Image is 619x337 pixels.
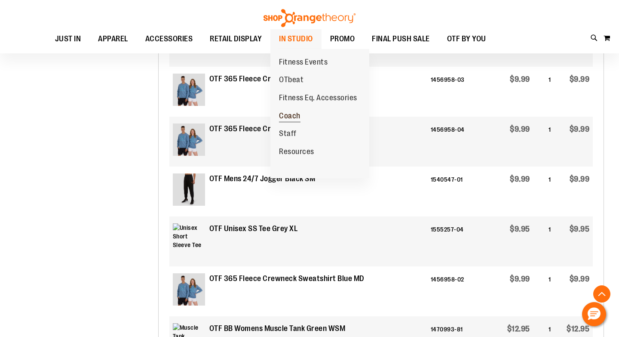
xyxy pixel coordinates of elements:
[270,53,336,71] a: Fitness Events
[46,29,90,49] a: JUST IN
[210,29,262,49] span: RETAIL DISPLAY
[363,29,438,49] a: FINAL PUSH SALE
[510,75,530,83] span: $9.99
[173,173,205,206] img: Product image for 24/7 Jogger
[173,74,205,106] img: 365 Fleece Crewneck Sweatshirt
[209,323,346,334] strong: OTF BB Womens Muscle Tank Green WSM
[279,93,357,104] span: Fitness Eq. Accessories
[270,29,322,49] a: IN STUDIO
[279,29,313,49] span: IN STUDIO
[533,167,555,216] td: 1
[209,124,362,135] strong: OTF 365 Fleece Crewneck Sweatshirt Blue XL
[201,29,270,49] a: RETAIL DISPLAY
[582,302,606,326] button: Hello, have a question? Let’s chat.
[447,29,486,49] span: OTF BY YOU
[270,71,312,89] a: OTbeat
[209,223,298,235] strong: OTF Unisex SS Tee Grey XL
[209,173,316,185] strong: OTF Mens 24/7 Jogger Black SM
[173,124,205,156] img: 365 Fleece Crewneck Sweatshirt
[279,75,303,86] span: OTbeat
[427,216,495,266] td: 1555257-04
[567,325,589,333] span: $12.95
[570,175,590,183] span: $9.99
[372,29,430,49] span: FINAL PUSH SALE
[262,9,357,27] img: Shop Orangetheory
[209,74,362,85] strong: OTF 365 Fleece Crewneck Sweatshirt Blue LG
[510,275,530,283] span: $9.99
[98,29,128,49] span: APPAREL
[279,111,300,122] span: Coach
[427,117,495,167] td: 1456958-04
[270,125,305,143] a: Staff
[510,225,530,233] span: $9.95
[570,225,590,233] span: $9.95
[427,266,495,316] td: 1456958-02
[533,117,555,167] td: 1
[533,216,555,266] td: 1
[270,89,366,107] a: Fitness Eq. Accessories
[593,285,610,303] button: Back To Top
[510,125,530,133] span: $9.99
[55,29,81,49] span: JUST IN
[507,325,530,333] span: $12.95
[533,266,555,316] td: 1
[570,125,590,133] span: $9.99
[570,275,590,283] span: $9.99
[137,29,202,49] a: ACCESSORIES
[89,29,137,49] a: APPAREL
[270,143,323,161] a: Resources
[279,147,314,158] span: Resources
[510,175,530,183] span: $9.99
[322,29,364,49] a: PROMO
[173,273,205,306] img: 365 Fleece Crewneck Sweatshirt
[279,58,328,68] span: Fitness Events
[145,29,193,49] span: ACCESSORIES
[330,29,355,49] span: PROMO
[173,223,205,256] img: Unisex Short Sleeve Tee
[270,49,369,178] ul: IN STUDIO
[427,67,495,117] td: 1456958-03
[570,75,590,83] span: $9.99
[438,29,495,49] a: OTF BY YOU
[279,129,297,140] span: Staff
[209,273,365,284] strong: OTF 365 Fleece Crewneck Sweatshirt Blue MD
[427,167,495,216] td: 1540547-01
[270,107,309,125] a: Coach
[533,67,555,117] td: 1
